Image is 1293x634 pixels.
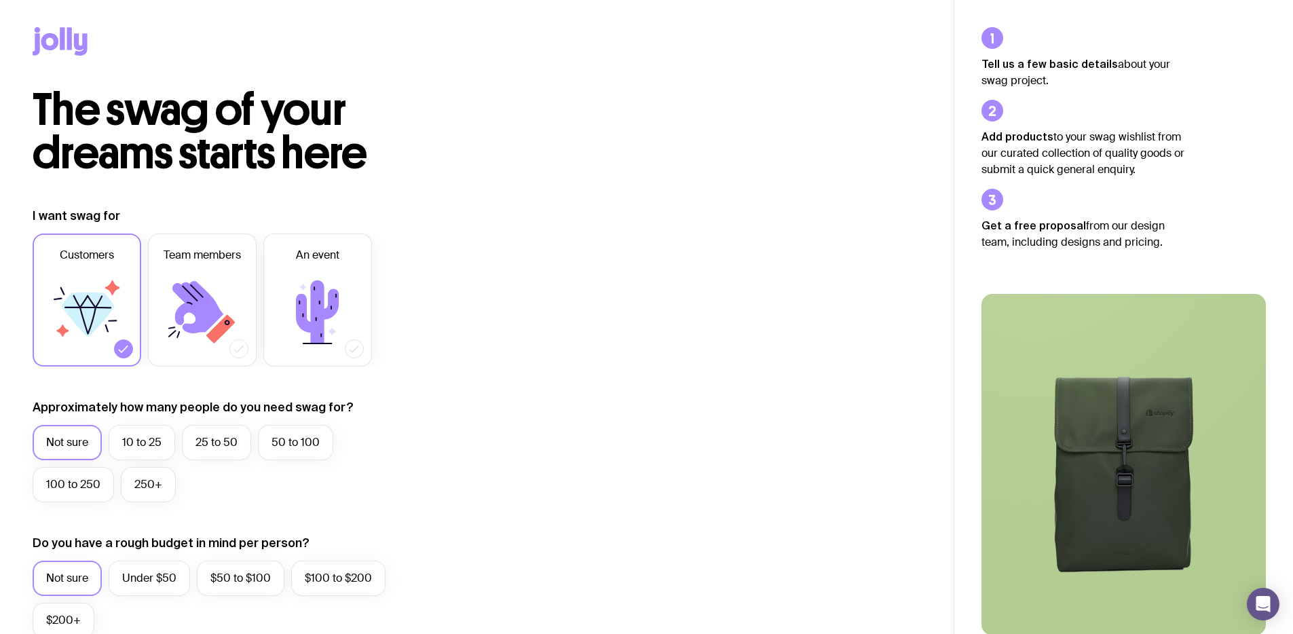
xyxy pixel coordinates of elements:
label: Under $50 [109,561,190,596]
p: from our design team, including designs and pricing. [981,217,1185,250]
label: Not sure [33,561,102,596]
label: I want swag for [33,208,120,224]
strong: Get a free proposal [981,219,1086,231]
span: Team members [164,247,241,263]
strong: Tell us a few basic details [981,58,1118,70]
label: Approximately how many people do you need swag for? [33,399,354,415]
label: Not sure [33,425,102,460]
label: $100 to $200 [291,561,386,596]
span: The swag of your dreams starts here [33,83,367,180]
label: 250+ [121,467,176,502]
strong: Add products [981,130,1053,143]
p: to your swag wishlist from our curated collection of quality goods or submit a quick general enqu... [981,128,1185,178]
label: 100 to 250 [33,467,114,502]
label: 25 to 50 [182,425,251,460]
label: Do you have a rough budget in mind per person? [33,535,310,551]
span: An event [296,247,339,263]
label: 10 to 25 [109,425,175,460]
p: about your swag project. [981,56,1185,89]
label: $50 to $100 [197,561,284,596]
label: 50 to 100 [258,425,333,460]
span: Customers [60,247,114,263]
div: Open Intercom Messenger [1247,588,1279,620]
